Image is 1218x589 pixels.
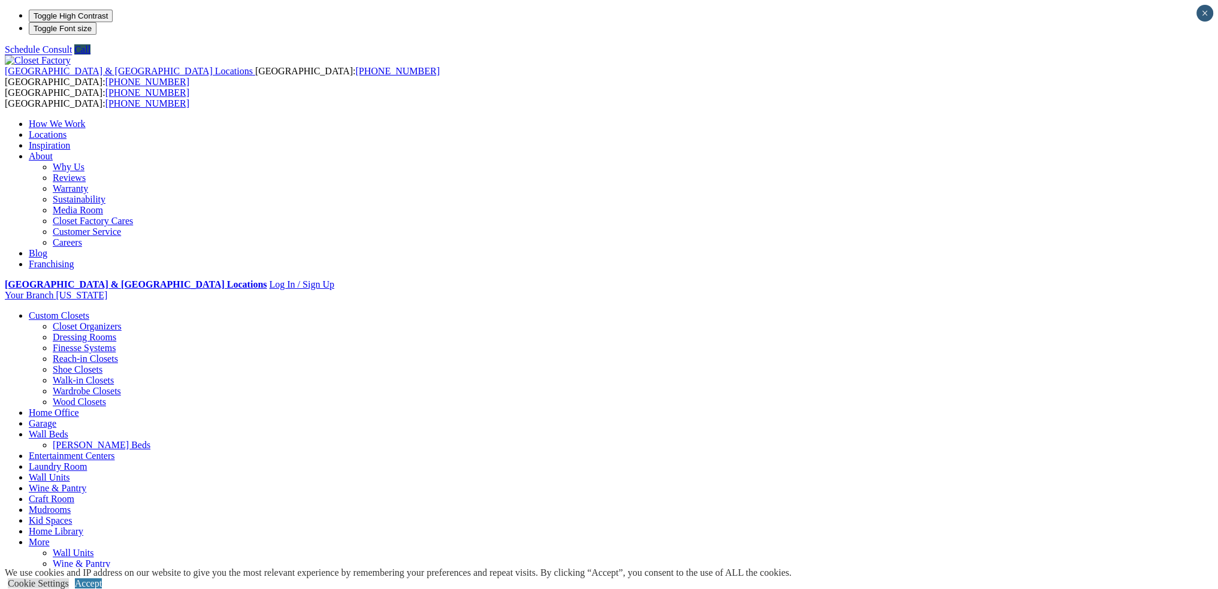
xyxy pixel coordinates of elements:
[269,279,334,289] a: Log In / Sign Up
[29,119,86,129] a: How We Work
[29,151,53,161] a: About
[105,98,189,108] a: [PHONE_NUMBER]
[74,44,90,55] a: Call
[105,77,189,87] a: [PHONE_NUMBER]
[1196,5,1213,22] button: Close
[5,290,53,300] span: Your Branch
[29,129,67,140] a: Locations
[53,343,116,353] a: Finesse Systems
[53,216,133,226] a: Closet Factory Cares
[5,87,189,108] span: [GEOGRAPHIC_DATA]: [GEOGRAPHIC_DATA]:
[5,66,253,76] span: [GEOGRAPHIC_DATA] & [GEOGRAPHIC_DATA] Locations
[29,140,70,150] a: Inspiration
[53,386,121,396] a: Wardrobe Closets
[29,310,89,321] a: Custom Closets
[53,183,88,194] a: Warranty
[29,407,79,418] a: Home Office
[105,87,189,98] a: [PHONE_NUMBER]
[29,461,87,472] a: Laundry Room
[29,429,68,439] a: Wall Beds
[53,558,110,569] a: Wine & Pantry
[34,24,92,33] span: Toggle Font size
[29,259,74,269] a: Franchising
[29,22,96,35] button: Toggle Font size
[29,515,72,525] a: Kid Spaces
[53,548,93,558] a: Wall Units
[53,162,84,172] a: Why Us
[53,226,121,237] a: Customer Service
[29,472,69,482] a: Wall Units
[53,194,105,204] a: Sustainability
[8,578,69,588] a: Cookie Settings
[29,526,83,536] a: Home Library
[29,494,74,504] a: Craft Room
[355,66,439,76] a: [PHONE_NUMBER]
[5,55,71,66] img: Closet Factory
[53,397,106,407] a: Wood Closets
[29,537,50,547] a: More menu text will display only on big screen
[29,451,115,461] a: Entertainment Centers
[53,321,122,331] a: Closet Organizers
[53,440,150,450] a: [PERSON_NAME] Beds
[29,483,86,493] a: Wine & Pantry
[5,567,791,578] div: We use cookies and IP address on our website to give you the most relevant experience by remember...
[5,44,72,55] a: Schedule Consult
[56,290,107,300] span: [US_STATE]
[53,332,116,342] a: Dressing Rooms
[34,11,108,20] span: Toggle High Contrast
[53,375,114,385] a: Walk-in Closets
[29,248,47,258] a: Blog
[53,205,103,215] a: Media Room
[5,279,267,289] a: [GEOGRAPHIC_DATA] & [GEOGRAPHIC_DATA] Locations
[5,290,107,300] a: Your Branch [US_STATE]
[5,66,255,76] a: [GEOGRAPHIC_DATA] & [GEOGRAPHIC_DATA] Locations
[5,66,440,87] span: [GEOGRAPHIC_DATA]: [GEOGRAPHIC_DATA]:
[53,364,102,374] a: Shoe Closets
[29,10,113,22] button: Toggle High Contrast
[29,418,56,428] a: Garage
[53,354,118,364] a: Reach-in Closets
[29,505,71,515] a: Mudrooms
[53,237,82,247] a: Careers
[75,578,102,588] a: Accept
[53,173,86,183] a: Reviews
